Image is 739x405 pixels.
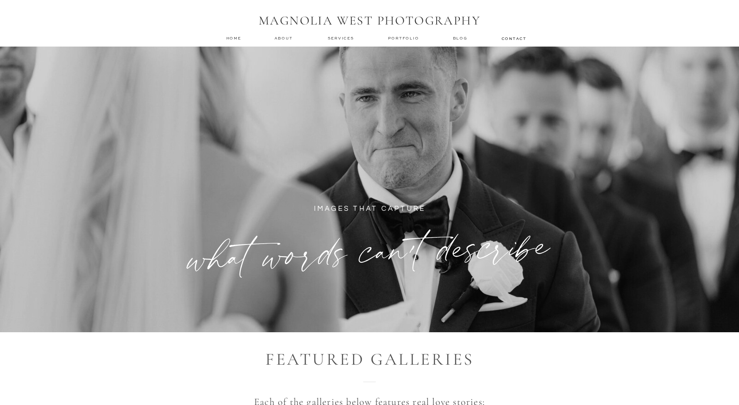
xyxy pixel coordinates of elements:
[226,35,242,41] a: home
[253,13,486,29] h1: MAGNOLIA WEST PHOTOGRAPHY
[274,35,295,41] a: about
[178,221,561,277] h1: what words can't describe
[388,35,421,41] a: Portfolio
[208,348,532,364] h2: featured galleries
[328,35,356,41] a: services
[502,36,526,41] a: contact
[249,202,491,221] p: IMAGES THAT CAPTURE
[453,35,470,41] a: Blog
